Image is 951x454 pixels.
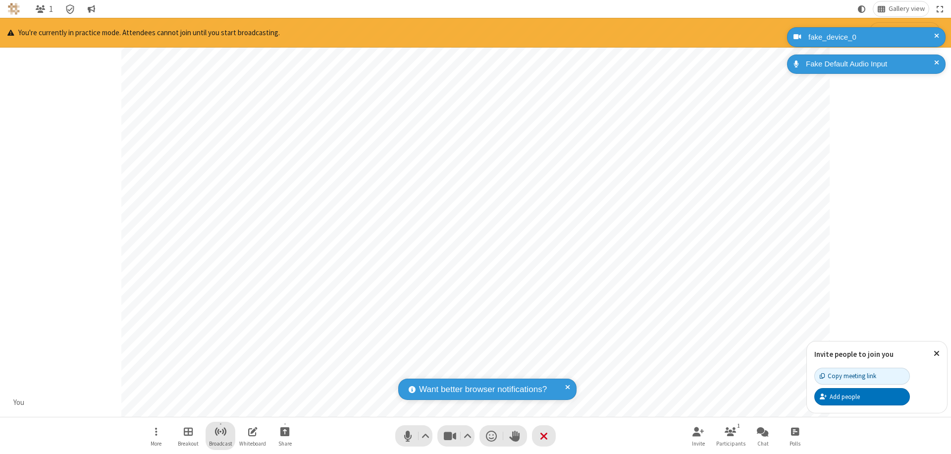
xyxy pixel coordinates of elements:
div: You [10,397,28,408]
button: Stop video (⌘+Shift+V) [437,425,475,447]
span: Want better browser notifications? [419,383,547,396]
button: Open menu [141,422,171,450]
button: Close popover [926,341,947,366]
span: Gallery view [889,5,925,13]
button: Start broadcasting [869,22,940,43]
button: Open participant list [716,422,745,450]
span: Breakout [178,441,199,447]
button: Add people [814,388,910,405]
span: Share [278,441,292,447]
button: Using system theme [854,1,870,16]
span: Whiteboard [239,441,266,447]
button: Open participant list [31,1,57,16]
button: Invite participants (⌘+Shift+I) [684,422,713,450]
span: Participants [716,441,745,447]
span: Broadcast [209,441,232,447]
button: Raise hand [503,425,527,447]
button: End or leave meeting [532,425,556,447]
button: Send a reaction [479,425,503,447]
button: Start broadcast [206,422,235,450]
img: QA Selenium DO NOT DELETE OR CHANGE [8,3,20,15]
button: Audio settings [419,425,432,447]
button: Fullscreen [933,1,948,16]
div: fake_device_0 [805,32,938,43]
button: Manage Breakout Rooms [173,422,203,450]
button: Video setting [461,425,475,447]
span: Chat [757,441,769,447]
button: Change layout [873,1,929,16]
button: Open shared whiteboard [238,422,267,450]
div: Fake Default Audio Input [802,58,938,70]
div: 1 [735,421,743,430]
p: You're currently in practice mode. Attendees cannot join until you start broadcasting. [7,27,280,39]
button: Mute (⌘+Shift+A) [395,425,432,447]
button: Open poll [780,422,810,450]
div: Meeting details Encryption enabled [61,1,80,16]
span: Invite [692,441,705,447]
span: 1 [49,4,53,14]
span: More [151,441,161,447]
div: Copy meeting link [820,371,876,381]
button: Conversation [83,1,99,16]
span: Polls [790,441,800,447]
button: Copy meeting link [814,368,910,385]
button: Start sharing [270,422,300,450]
button: Open chat [748,422,778,450]
label: Invite people to join you [814,349,894,359]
